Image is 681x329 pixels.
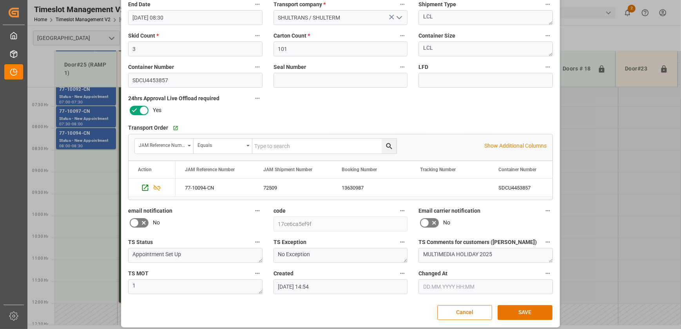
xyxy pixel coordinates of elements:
button: Seal Number [397,62,408,72]
span: No [443,219,450,227]
button: Carton Count * [397,31,408,41]
div: Equals [197,140,244,149]
button: search button [382,139,397,154]
textarea: No Exception [273,248,408,263]
span: Created [273,269,293,278]
span: Container Number [498,167,536,172]
button: Changed At [543,268,553,278]
span: Container Number [128,63,174,71]
textarea: 1 [128,279,263,294]
span: email notification [128,207,172,215]
input: Type to search [252,139,397,154]
button: code [397,206,408,216]
span: code [273,207,286,215]
span: Carton Count [273,32,310,40]
button: Container Size [543,31,553,41]
div: SDCU4453857 [489,179,567,197]
span: TS Status [128,238,153,246]
span: Tracking Number [420,167,456,172]
textarea: MULTIMEDIA HOLIDAY 2025 [418,248,553,263]
span: JAM Reference Number [185,167,235,172]
span: TS Exception [273,238,306,246]
div: 13630987 [332,179,411,197]
span: Shipment Type [418,0,456,9]
div: 72509 [254,179,332,197]
p: Show Additional Columns [484,142,547,150]
span: Container Size [418,32,455,40]
span: Changed At [418,269,447,278]
div: 77-10094-CN [176,179,254,197]
span: Booking Number [342,167,377,172]
span: End Date [128,0,150,9]
button: Container Number [252,62,263,72]
button: email notification [252,206,263,216]
textarea: Appointment Set Up [128,248,263,263]
button: open menu [393,12,405,24]
textarea: LCL [418,10,553,25]
button: Created [397,268,408,278]
button: TS Comments for customers ([PERSON_NAME]) [543,237,553,247]
span: Email carrier notification [418,207,480,215]
button: Skid Count * [252,31,263,41]
span: No [153,219,160,227]
span: JAM Shipment Number [263,167,312,172]
button: TS Status [252,237,263,247]
span: Transport Order [128,124,168,132]
span: Skid Count [128,32,159,40]
span: 24hrs Approval Live Offload required [128,94,219,103]
div: Action [138,167,152,172]
button: open menu [135,139,194,154]
span: Yes [153,106,161,114]
span: Seal Number [273,63,306,71]
div: Press SPACE to select this row. [129,179,176,197]
input: DD.MM.YYYY HH:MM [273,279,408,294]
span: LFD [418,63,428,71]
button: Email carrier notification [543,206,553,216]
button: open menu [194,139,252,154]
span: TS Comments for customers ([PERSON_NAME]) [418,238,537,246]
div: JAM Reference Number [139,140,185,149]
span: TS MOT [128,269,149,278]
button: TS Exception [397,237,408,247]
input: DD.MM.YYYY HH:MM [128,10,263,25]
button: 24hrs Approval Live Offload required [252,93,263,103]
button: Cancel [437,305,492,320]
button: SAVE [498,305,552,320]
span: Transport company [273,0,326,9]
button: TS MOT [252,268,263,278]
textarea: LCL [418,42,553,56]
input: DD.MM.YYYY HH:MM [418,279,553,294]
button: LFD [543,62,553,72]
